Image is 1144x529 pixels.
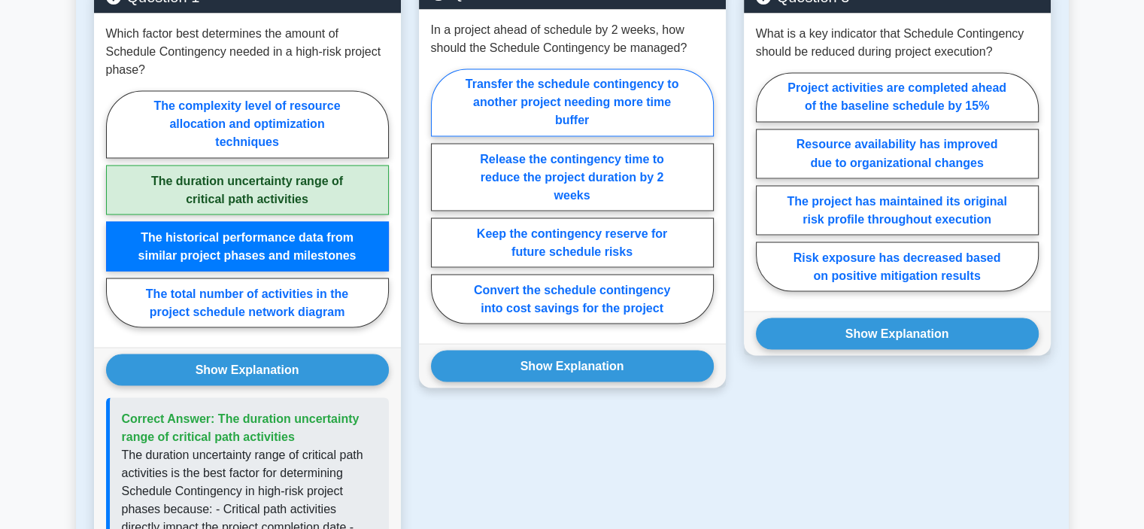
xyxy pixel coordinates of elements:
p: What is a key indicator that Schedule Contingency should be reduced during project execution? [756,25,1039,61]
label: Project activities are completed ahead of the baseline schedule by 15% [756,72,1039,122]
label: Risk exposure has decreased based on positive mitigation results [756,242,1039,291]
label: The duration uncertainty range of critical path activities [106,165,389,214]
button: Show Explanation [431,350,714,382]
p: Which factor best determines the amount of Schedule Contingency needed in a high-risk project phase? [106,25,389,79]
p: In a project ahead of schedule by 2 weeks, how should the Schedule Contingency be managed? [431,21,714,57]
button: Show Explanation [756,318,1039,349]
label: The complexity level of resource allocation and optimization techniques [106,90,389,158]
label: Release the contingency time to reduce the project duration by 2 weeks [431,143,714,211]
label: Convert the schedule contingency into cost savings for the project [431,274,714,324]
span: Correct Answer: The duration uncertainty range of critical path activities [122,412,360,442]
label: Transfer the schedule contingency to another project needing more time buffer [431,68,714,136]
label: Resource availability has improved due to organizational changes [756,129,1039,178]
label: The historical performance data from similar project phases and milestones [106,221,389,271]
button: Show Explanation [106,354,389,385]
label: The project has maintained its original risk profile throughout execution [756,185,1039,235]
label: Keep the contingency reserve for future schedule risks [431,217,714,267]
label: The total number of activities in the project schedule network diagram [106,278,389,327]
